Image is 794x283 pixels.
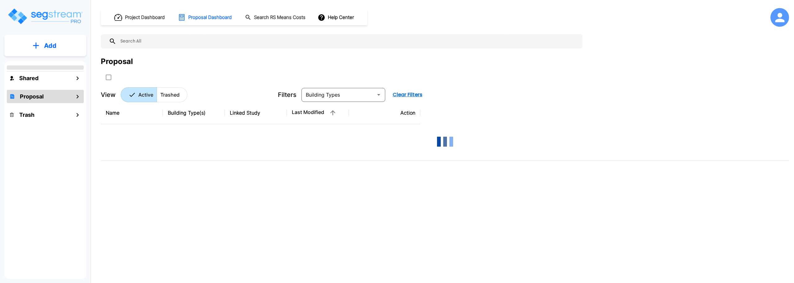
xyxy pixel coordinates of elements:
[7,7,83,25] img: Logo
[138,91,153,98] p: Active
[349,102,420,124] th: Action
[225,102,287,124] th: Linked Study
[303,90,373,99] input: Building Types
[278,90,297,99] p: Filters
[102,71,115,84] button: SelectAll
[44,41,56,50] p: Add
[101,56,133,67] div: Proposal
[106,109,158,116] div: Name
[163,102,225,124] th: Building Type(s)
[254,14,306,21] h1: Search RS Means Costs
[433,129,457,154] img: Loading
[19,111,34,119] h1: Trash
[157,87,187,102] button: Trashed
[121,87,157,102] button: Active
[121,87,187,102] div: Platform
[116,34,579,48] input: Search All
[188,14,232,21] h1: Proposal Dashboard
[287,102,349,124] th: Last Modified
[19,74,38,82] h1: Shared
[316,11,356,23] button: Help Center
[160,91,180,98] p: Trashed
[176,11,235,24] button: Proposal Dashboard
[4,37,86,55] button: Add
[125,14,165,21] h1: Project Dashboard
[112,11,168,24] button: Project Dashboard
[374,90,383,99] button: Open
[243,11,309,24] button: Search RS Means Costs
[390,89,425,101] button: Clear Filters
[20,92,44,101] h1: Proposal
[101,90,116,99] p: View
